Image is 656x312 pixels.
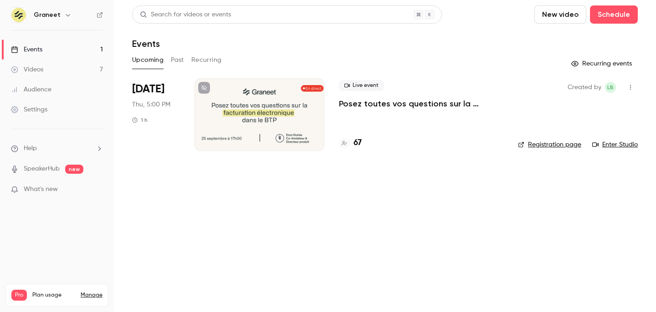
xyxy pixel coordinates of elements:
a: 67 [339,137,362,149]
div: Audience [11,85,51,94]
button: Past [171,53,184,67]
h4: 67 [354,137,362,149]
h6: Graneet [34,10,61,20]
span: Thu, 5:00 PM [132,100,170,109]
div: Videos [11,65,43,74]
img: Graneet [11,8,26,22]
iframe: Noticeable Trigger [92,186,103,194]
a: Registration page [518,140,581,149]
button: Schedule [590,5,638,24]
li: help-dropdown-opener [11,144,103,153]
span: Louis Bonte [605,82,616,93]
div: Events [11,45,42,54]
button: Upcoming [132,53,164,67]
div: Search for videos or events [140,10,231,20]
span: Created by [568,82,601,93]
a: SpeakerHub [24,164,60,174]
div: Settings [11,105,47,114]
span: [DATE] [132,82,164,96]
span: LB [607,82,614,93]
a: Enter Studio [592,140,638,149]
h1: Events [132,38,160,49]
div: 1 h [132,116,148,124]
button: New video [534,5,586,24]
span: What's new [24,185,58,194]
button: Recurring events [567,56,638,71]
div: Sep 25 Thu, 5:00 PM (Europe/Paris) [132,78,180,151]
span: Pro [11,290,27,301]
span: Help [24,144,37,153]
a: Manage [81,292,102,299]
span: new [65,165,83,174]
span: Plan usage [32,292,75,299]
span: Live event [339,80,384,91]
a: Posez toutes vos questions sur la facturation électronique dans le BTP ! [339,98,503,109]
button: Recurring [191,53,222,67]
